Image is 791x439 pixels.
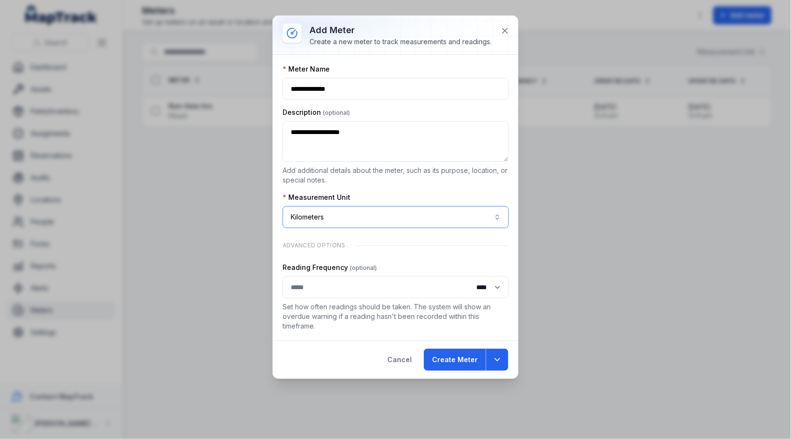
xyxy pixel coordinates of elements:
input: :r3a:-form-item-label [283,78,509,100]
label: Measurement Unit [283,193,350,202]
div: Advanced Options [283,236,509,255]
button: Kilometers [283,206,509,228]
p: Set how often readings should be taken. The system will show an overdue warning if a reading hasn... [283,302,509,331]
label: Description [283,108,350,117]
textarea: :r3b:-form-item-label [283,121,509,162]
div: Create a new meter to track measurements and readings. [309,37,492,47]
input: :r3g:-form-item-label [283,276,509,298]
label: Meter Name [283,64,330,74]
h3: Add meter [309,24,492,37]
button: Cancel [379,349,420,371]
button: Create Meter [424,349,486,371]
p: Add additional details about the meter, such as its purpose, location, or special notes. [283,166,509,185]
label: Reading Frequency [283,263,377,272]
